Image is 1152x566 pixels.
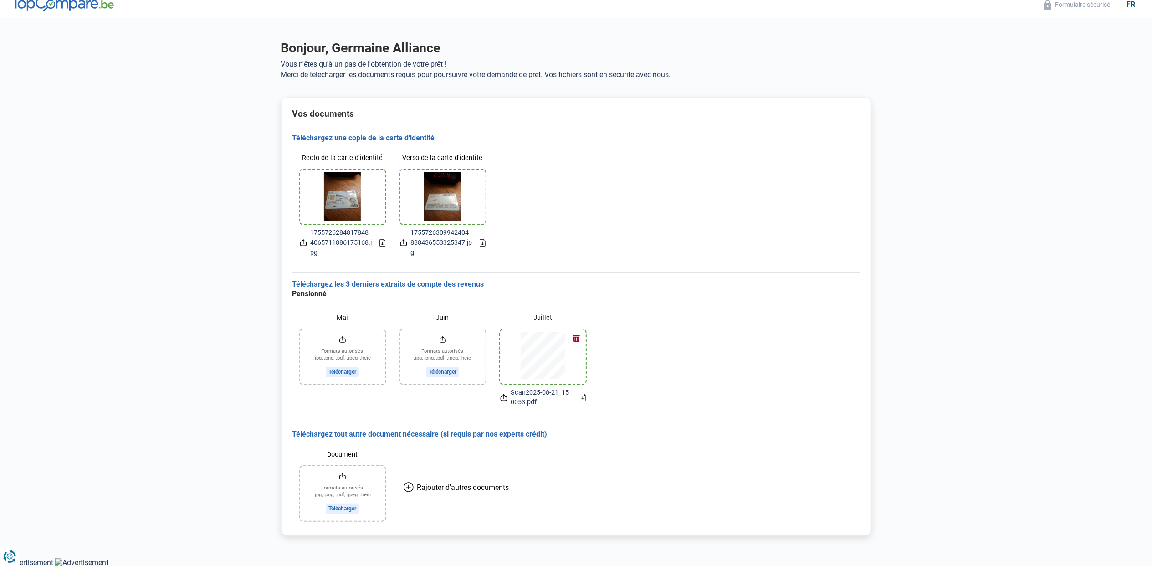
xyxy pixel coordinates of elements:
p: Vous n'êtes qu'à un pas de l'obtention de votre prêt ! [281,60,871,68]
button: Rajouter d'autres documents [393,447,520,528]
label: Juillet [500,310,586,326]
a: Download [580,394,586,401]
a: Download [480,239,486,247]
label: Recto de la carte d'identité [300,150,385,166]
span: Rajouter d'autres documents [417,483,509,492]
a: Download [379,239,385,247]
h1: Bonjour, Germaine Alliance [281,40,871,56]
label: Juin [400,310,486,326]
div: Pensionné [292,289,593,299]
img: idCard2File [424,172,461,221]
h3: Téléchargez tout autre document nécessaire (si requis par nos experts crédit) [292,430,860,439]
h3: Téléchargez une copie de la carte d'identité [292,134,860,143]
img: idCard1File [324,172,361,221]
span: Scan2025-08-21_150053.pdf [511,388,573,407]
label: Verso de la carte d'identité [400,150,486,166]
span: 17557262848178484065711886175168.jpg [311,228,372,257]
span: 1755726309942404888436553325347.jpg [411,228,472,257]
h3: Téléchargez les 3 derniers extraits de compte des revenus [292,280,860,289]
label: Document [300,447,385,463]
label: Mai [300,310,385,326]
h2: Vos documents [292,108,860,119]
p: Merci de télécharger les documents requis pour poursuivre votre demande de prêt. Vos fichiers son... [281,70,871,79]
